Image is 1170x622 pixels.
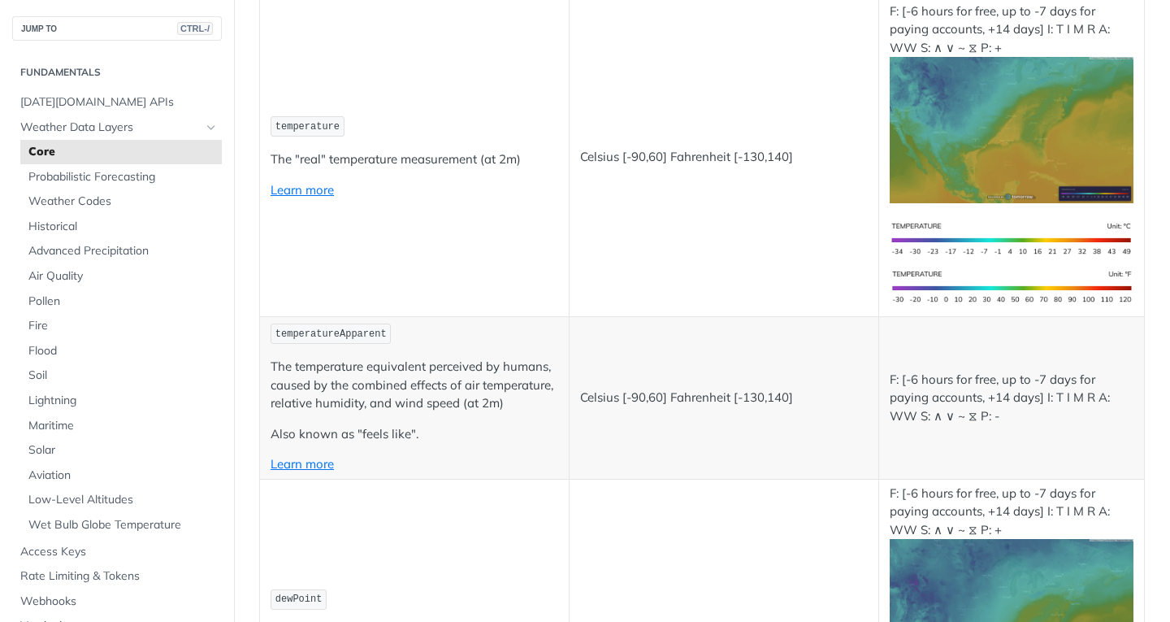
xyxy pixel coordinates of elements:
[20,463,222,488] a: Aviation
[20,215,222,239] a: Historical
[890,231,1133,246] span: Expand image
[12,540,222,564] a: Access Keys
[20,314,222,338] a: Fire
[20,488,222,512] a: Low-Level Altitudes
[20,239,222,263] a: Advanced Precipitation
[28,144,218,160] span: Core
[20,363,222,388] a: Soil
[12,90,222,115] a: [DATE][DOMAIN_NAME] APIs
[28,294,218,310] span: Pollen
[890,371,1133,426] p: F: [-6 hours for free, up to -7 days for paying accounts, +14 days] I: T I M R A: WW S: ∧ ∨ ~ ⧖ P: -
[20,165,222,189] a: Probabilistic Forecasting
[580,389,868,407] p: Celsius [-90,60] Fahrenheit [-130,140]
[20,438,222,463] a: Solar
[28,393,218,409] span: Lightning
[275,594,323,605] span: dewPoint
[28,343,218,359] span: Flood
[12,65,222,80] h2: Fundamentals
[20,140,222,164] a: Core
[28,418,218,434] span: Maritime
[205,121,218,134] button: Hide subpages for Weather Data Layers
[20,389,222,413] a: Lightning
[28,219,218,235] span: Historical
[177,22,213,35] span: CTRL-/
[20,544,218,560] span: Access Keys
[28,169,218,185] span: Probabilistic Forecasting
[20,289,222,314] a: Pollen
[275,328,387,340] span: temperatureApparent
[28,268,218,285] span: Air Quality
[12,16,222,41] button: JUMP TOCTRL-/
[28,318,218,334] span: Fire
[20,568,218,585] span: Rate Limiting & Tokens
[271,456,334,472] a: Learn more
[12,115,222,140] a: Weather Data LayersHide subpages for Weather Data Layers
[271,182,334,198] a: Learn more
[20,339,222,363] a: Flood
[28,468,218,484] span: Aviation
[12,589,222,614] a: Webhooks
[20,120,201,136] span: Weather Data Layers
[28,517,218,533] span: Wet Bulb Globe Temperature
[20,94,218,111] span: [DATE][DOMAIN_NAME] APIs
[271,425,558,444] p: Also known as "feels like".
[580,148,868,167] p: Celsius [-90,60] Fahrenheit [-130,140]
[271,150,558,169] p: The "real" temperature measurement (at 2m)
[890,279,1133,294] span: Expand image
[890,603,1133,619] span: Expand image
[28,492,218,508] span: Low-Level Altitudes
[28,243,218,259] span: Advanced Precipitation
[20,414,222,438] a: Maritime
[28,194,218,210] span: Weather Codes
[20,513,222,537] a: Wet Bulb Globe Temperature
[890,2,1133,203] p: F: [-6 hours for free, up to -7 days for paying accounts, +14 days] I: T I M R A: WW S: ∧ ∨ ~ ⧖ P: +
[28,442,218,459] span: Solar
[20,264,222,289] a: Air Quality
[275,121,340,133] span: temperature
[271,358,558,413] p: The temperature equivalent perceived by humans, caused by the combined effects of air temperature...
[20,189,222,214] a: Weather Codes
[890,121,1133,137] span: Expand image
[20,594,218,610] span: Webhooks
[12,564,222,589] a: Rate Limiting & Tokens
[28,368,218,384] span: Soil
